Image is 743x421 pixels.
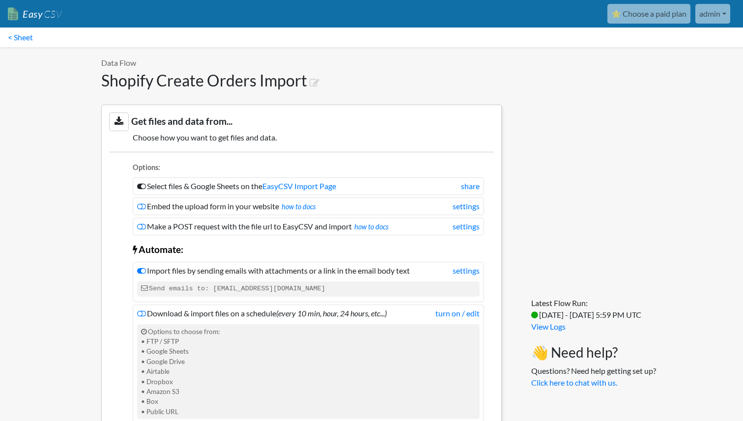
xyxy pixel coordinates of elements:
a: share [461,180,480,192]
p: Questions? Need help getting set up? [531,365,656,389]
a: turn on / edit [435,308,480,319]
code: Send emails to: [EMAIL_ADDRESS][DOMAIN_NAME] [137,281,480,296]
a: ⭐ Choose a paid plan [607,4,690,24]
p: Data Flow [101,57,502,69]
i: (every 10 min, hour, 24 hours, etc...) [276,309,387,318]
li: Make a POST request with the file url to EasyCSV and import [133,218,484,235]
a: how to docs [282,202,316,211]
a: settings [453,265,480,277]
div: Options to choose from: • FTP / SFTP • Google Sheets • Google Drive • Airtable • Dropbox • Amazon... [137,324,480,420]
h3: 👋 Need help? [531,344,656,361]
a: admin [695,4,730,24]
a: how to docs [354,223,389,231]
li: Import files by sending emails with attachments or a link in the email body text [133,262,484,302]
a: settings [453,221,480,232]
a: EasyCSV [8,4,62,24]
a: View Logs [531,322,566,331]
h5: Choose how you want to get files and data. [109,133,494,142]
h3: Get files and data from... [109,112,494,131]
a: Click here to chat with us. [531,378,617,387]
span: CSV [43,8,62,20]
li: Options: [133,162,484,175]
span: Latest Flow Run: [DATE] - [DATE] 5:59 PM UTC [531,298,641,319]
li: Automate: [133,238,484,259]
h1: Shopify Create Orders Import [101,71,502,90]
li: Select files & Google Sheets on the [133,177,484,195]
a: EasyCSV Import Page [262,181,336,191]
a: settings [453,200,480,212]
li: Embed the upload form in your website [133,197,484,215]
